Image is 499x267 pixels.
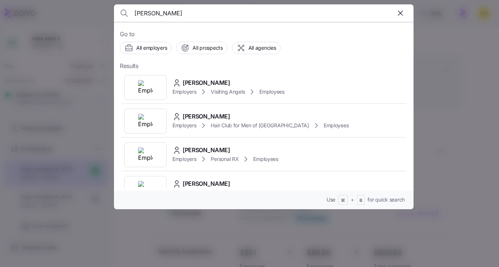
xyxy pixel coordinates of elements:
[183,179,230,188] span: [PERSON_NAME]
[359,198,362,204] span: B
[183,78,230,87] span: [PERSON_NAME]
[172,88,196,95] span: Employers
[183,146,230,155] span: [PERSON_NAME]
[327,196,335,203] span: Use
[138,80,153,95] img: Employer logo
[351,196,354,203] span: +
[138,114,153,128] img: Employer logo
[253,155,278,163] span: Employees
[193,44,222,52] span: All prospects
[248,44,276,52] span: All agencies
[232,42,281,54] button: All agencies
[176,42,227,54] button: All prospects
[136,44,167,52] span: All employers
[138,147,153,162] img: Employer logo
[211,122,309,129] span: Hair Club for Men of [GEOGRAPHIC_DATA]
[138,181,153,196] img: Employer logo
[183,112,230,121] span: [PERSON_NAME]
[120,42,172,54] button: All employers
[211,88,245,95] span: Visiting Angels
[211,155,239,163] span: Personal RX
[367,196,405,203] span: for quick search
[341,198,345,204] span: ⌘
[120,61,138,71] span: Results
[172,122,196,129] span: Employers
[324,122,348,129] span: Employees
[172,155,196,163] span: Employers
[120,30,408,39] span: Go to
[259,88,284,95] span: Employees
